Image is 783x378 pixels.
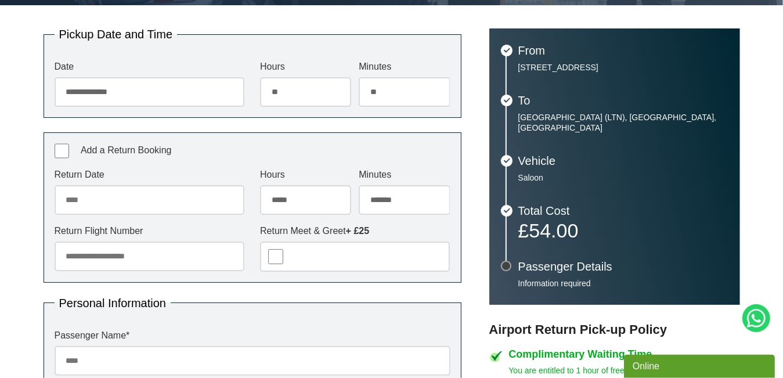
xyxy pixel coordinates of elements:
[518,95,728,106] h3: To
[518,62,728,73] p: [STREET_ADDRESS]
[55,297,171,309] legend: Personal Information
[624,352,777,378] iframe: chat widget
[55,170,244,179] label: Return Date
[359,170,450,179] label: Minutes
[518,205,728,217] h3: Total Cost
[346,226,369,236] strong: + £25
[518,222,728,239] p: £
[518,112,728,133] p: [GEOGRAPHIC_DATA] (LTN), [GEOGRAPHIC_DATA], [GEOGRAPHIC_DATA]
[489,322,740,337] h3: Airport Return Pick-up Policy
[518,45,728,56] h3: From
[55,226,244,236] label: Return Flight Number
[260,170,351,179] label: Hours
[359,62,450,71] label: Minutes
[518,261,728,272] h3: Passenger Details
[529,219,578,242] span: 54.00
[518,278,728,289] p: Information required
[260,226,450,236] label: Return Meet & Greet
[55,62,244,71] label: Date
[518,172,728,183] p: Saloon
[518,155,728,167] h3: Vehicle
[81,145,172,155] span: Add a Return Booking
[55,28,178,40] legend: Pickup Date and Time
[509,349,740,359] h4: Complimentary Waiting Time
[55,331,450,340] label: Passenger Name
[55,143,70,159] input: Add a Return Booking
[260,62,351,71] label: Hours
